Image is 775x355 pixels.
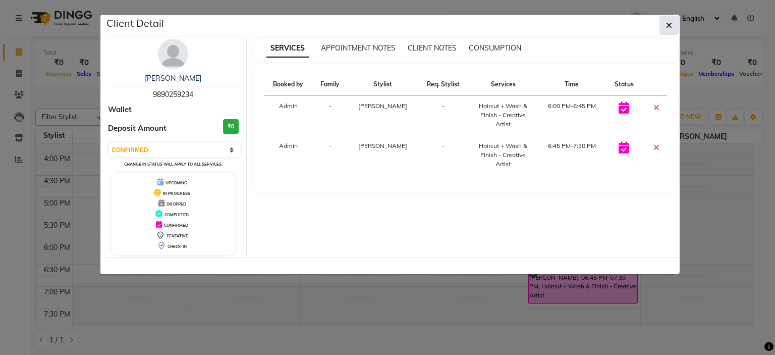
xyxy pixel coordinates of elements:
[418,95,469,135] td: -
[418,74,469,95] th: Req. Stylist
[469,74,538,95] th: Services
[358,102,407,110] span: [PERSON_NAME]
[475,141,532,169] div: Haircut + Wash & Finish - Creative Artist
[264,95,313,135] td: Admin
[266,39,309,58] span: SERVICES
[606,74,642,95] th: Status
[538,74,606,95] th: Time
[264,74,313,95] th: Booked by
[124,162,223,167] small: Change in status will apply to all services.
[408,43,457,53] span: CLIENT NOTES
[164,212,189,217] span: COMPLETED
[321,43,396,53] span: APPOINTMENT NOTES
[106,16,164,31] h5: Client Detail
[167,233,188,238] span: TENTATIVE
[264,135,313,175] td: Admin
[163,191,190,196] span: IN PROGRESS
[312,135,348,175] td: -
[158,39,188,69] img: avatar
[358,142,407,149] span: [PERSON_NAME]
[108,104,132,116] span: Wallet
[538,95,606,135] td: 6:00 PM-6:45 PM
[469,43,521,53] span: CONSUMPTION
[108,123,167,134] span: Deposit Amount
[165,180,187,185] span: UPCOMING
[312,95,348,135] td: -
[167,201,186,207] span: DROPPED
[312,74,348,95] th: Family
[418,135,469,175] td: -
[538,135,606,175] td: 6:45 PM-7:30 PM
[348,74,418,95] th: Stylist
[475,102,532,129] div: Haircut + Wash & Finish - Creative Artist
[164,223,188,228] span: CONFIRMED
[153,90,193,99] span: 9890259234
[168,244,187,249] span: CHECK-IN
[223,119,239,134] h3: ₹0
[145,74,201,83] a: [PERSON_NAME]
